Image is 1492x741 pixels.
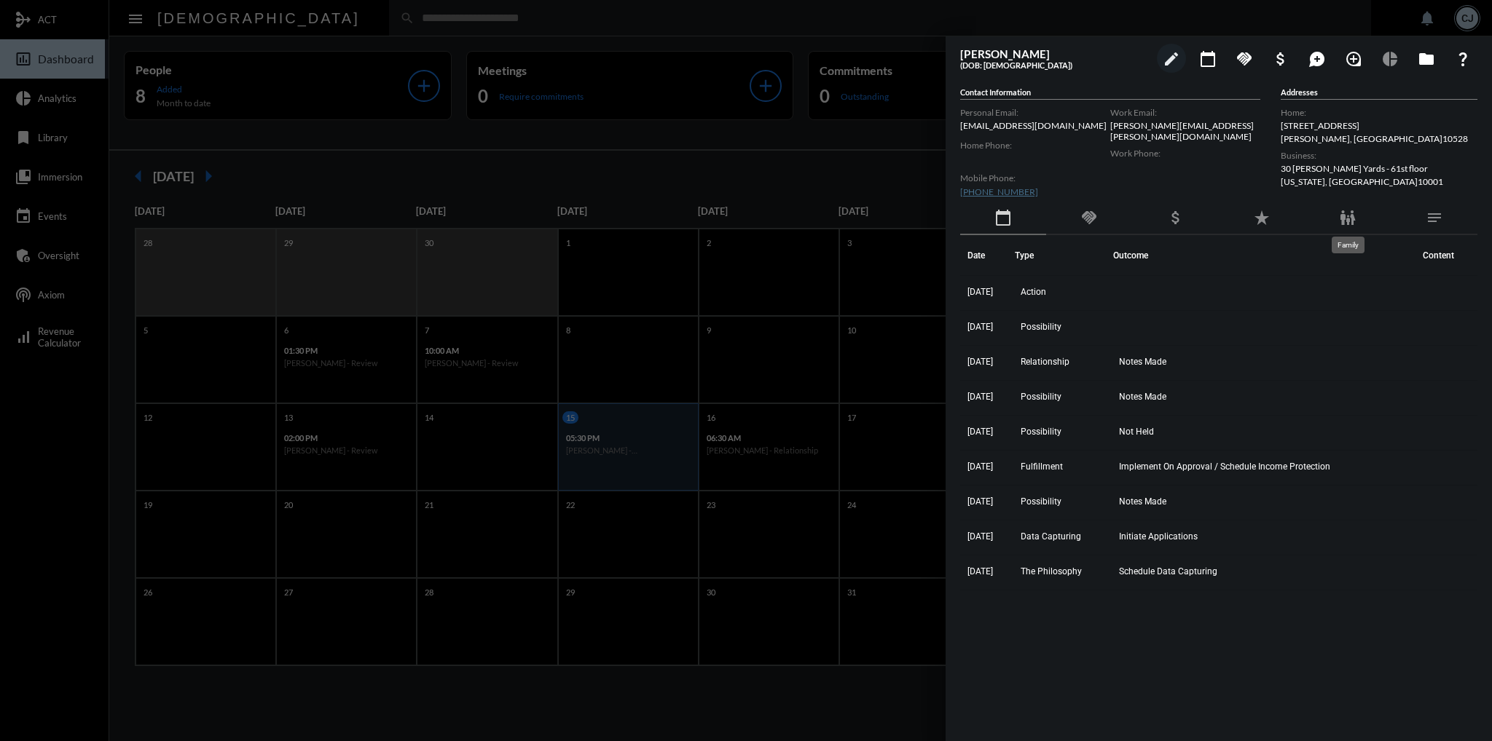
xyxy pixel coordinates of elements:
a: [PHONE_NUMBER] [960,186,1038,197]
span: [DATE] [967,496,993,507]
h5: (DOB: [DEMOGRAPHIC_DATA]) [960,60,1150,70]
span: [DATE] [967,427,993,437]
mat-icon: family_restroom [1339,209,1356,226]
mat-icon: maps_ugc [1308,50,1326,68]
span: Fulfillment [1021,461,1063,472]
span: [DATE] [967,357,993,367]
span: Not Held [1119,427,1154,437]
p: [EMAIL_ADDRESS][DOMAIN_NAME] [960,120,1110,131]
p: [PERSON_NAME] , [GEOGRAPHIC_DATA] 10528 [1281,133,1477,144]
span: [DATE] [967,461,993,472]
p: [PERSON_NAME][EMAIL_ADDRESS][PERSON_NAME][DOMAIN_NAME] [1110,120,1260,142]
label: Home Phone: [960,140,1110,151]
label: Work Email: [1110,107,1260,118]
button: Add Business [1266,44,1295,73]
h5: Contact Information [960,87,1260,100]
span: Schedule Data Capturing [1119,566,1217,576]
button: Add Introduction [1339,44,1368,73]
span: Notes Made [1119,392,1166,402]
span: [DATE] [967,287,993,297]
button: What If? [1448,44,1477,73]
button: Data Capturing Calculator [1375,44,1405,73]
span: [DATE] [967,322,993,332]
label: Personal Email: [960,107,1110,118]
th: Outcome [1113,235,1416,276]
mat-icon: question_mark [1454,50,1472,68]
span: Possibility [1021,427,1061,437]
mat-icon: attach_money [1167,209,1185,226]
span: The Philosophy [1021,566,1082,576]
span: Possibility [1021,496,1061,507]
mat-icon: handshake [1080,209,1098,226]
p: [STREET_ADDRESS] [1281,120,1477,131]
span: Possibility [1021,392,1061,402]
mat-icon: calendar_today [1199,50,1217,68]
th: Content [1416,235,1477,276]
button: Archives [1412,44,1441,73]
label: Work Phone: [1110,148,1260,159]
span: Possibility [1021,322,1061,332]
label: Mobile Phone: [960,173,1110,183]
button: Add meeting [1193,44,1222,73]
span: Relationship [1021,357,1069,367]
span: Notes Made [1119,357,1166,367]
mat-icon: star_rate [1253,209,1271,226]
span: Initiate Applications [1119,531,1198,542]
mat-icon: calendar_today [994,209,1012,226]
span: [DATE] [967,392,993,402]
mat-icon: notes [1426,209,1443,226]
span: Implement On Approval / Schedule Income Protection [1119,461,1330,472]
span: Action [1021,287,1046,297]
span: [DATE] [967,531,993,542]
button: Add Commitment [1230,44,1259,73]
button: edit person [1157,44,1186,73]
h3: [PERSON_NAME] [960,47,1150,60]
span: Data Capturing [1021,531,1081,542]
h5: Addresses [1281,87,1477,100]
label: Home: [1281,107,1477,118]
mat-icon: pie_chart [1381,50,1399,68]
mat-icon: attach_money [1272,50,1289,68]
p: 30 [PERSON_NAME] Yards - 61st floor [1281,163,1477,174]
mat-icon: loupe [1345,50,1362,68]
mat-icon: folder [1418,50,1435,68]
label: Business: [1281,150,1477,161]
th: Date [960,235,1015,276]
th: Type [1015,235,1113,276]
mat-icon: edit [1163,50,1180,68]
mat-icon: handshake [1236,50,1253,68]
button: Add Mention [1303,44,1332,73]
div: Family [1332,237,1365,253]
span: Notes Made [1119,496,1166,507]
p: [US_STATE] , [GEOGRAPHIC_DATA] 10001 [1281,176,1477,187]
span: [DATE] [967,566,993,576]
